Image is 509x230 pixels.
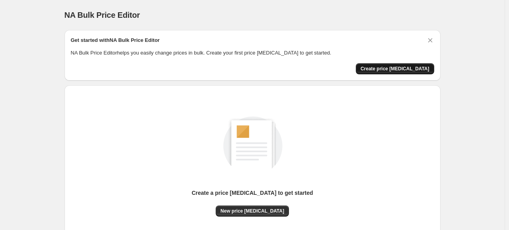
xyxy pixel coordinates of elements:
[356,63,434,74] button: Create price change job
[192,189,313,197] p: Create a price [MEDICAL_DATA] to get started
[71,36,160,44] h2: Get started with NA Bulk Price Editor
[71,49,434,57] p: NA Bulk Price Editor helps you easily change prices in bulk. Create your first price [MEDICAL_DAT...
[216,205,289,217] button: New price [MEDICAL_DATA]
[65,11,140,19] span: NA Bulk Price Editor
[361,66,429,72] span: Create price [MEDICAL_DATA]
[426,36,434,44] button: Dismiss card
[220,208,284,214] span: New price [MEDICAL_DATA]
